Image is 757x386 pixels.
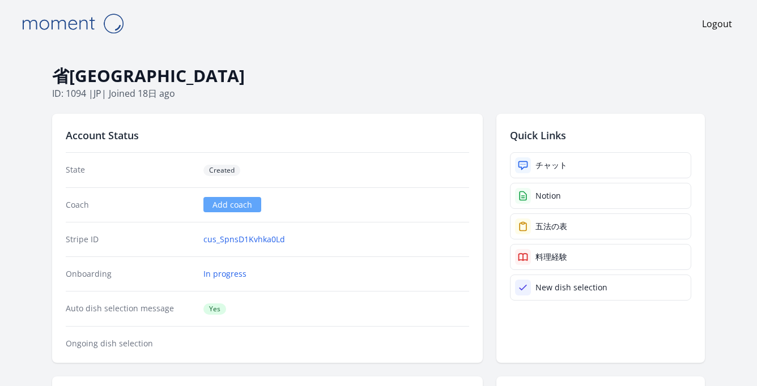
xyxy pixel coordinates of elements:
a: cus_SpnsD1Kvhka0Ld [203,234,285,245]
h2: Account Status [66,127,469,143]
div: 料理経験 [535,251,567,263]
div: チャット [535,160,567,171]
a: New dish selection [510,275,691,301]
dt: Stripe ID [66,234,194,245]
dt: Ongoing dish selection [66,338,194,349]
h1: 省[GEOGRAPHIC_DATA] [52,65,705,87]
a: チャット [510,152,691,178]
h2: Quick Links [510,127,691,143]
span: Created [203,165,240,176]
div: 五法の表 [535,221,567,232]
dt: State [66,164,194,176]
dt: Coach [66,199,194,211]
dt: Onboarding [66,268,194,280]
div: Notion [535,190,561,201]
a: 料理経験 [510,244,691,270]
a: 五法の表 [510,213,691,239]
span: Yes [203,303,226,315]
a: Logout [702,17,732,31]
a: In progress [203,268,246,280]
a: Notion [510,183,691,209]
a: Add coach [203,197,261,212]
div: New dish selection [535,282,607,293]
img: Moment [16,9,129,38]
span: jp [93,87,101,100]
p: ID: 1094 | | Joined 18日 ago [52,87,705,100]
dt: Auto dish selection message [66,303,194,315]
